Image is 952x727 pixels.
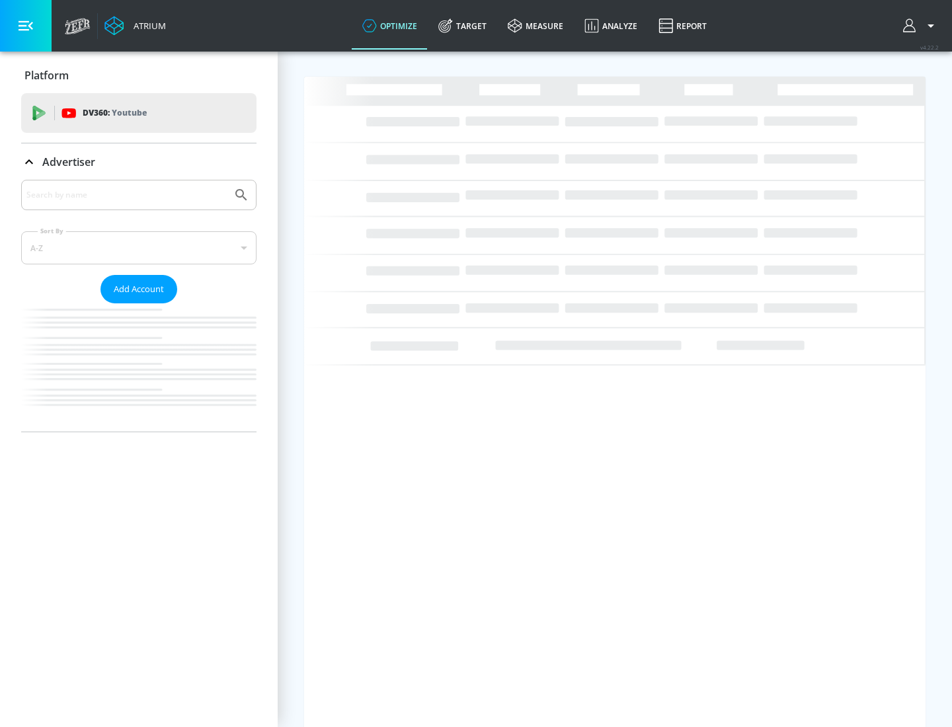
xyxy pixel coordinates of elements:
label: Sort By [38,227,66,235]
div: Advertiser [21,180,257,432]
div: Advertiser [21,143,257,180]
p: Youtube [112,106,147,120]
p: Platform [24,68,69,83]
div: A-Z [21,231,257,264]
a: Analyze [574,2,648,50]
a: Report [648,2,717,50]
p: DV360: [83,106,147,120]
a: Target [428,2,497,50]
span: v 4.22.2 [920,44,939,51]
a: optimize [352,2,428,50]
a: Atrium [104,16,166,36]
button: Add Account [100,275,177,303]
div: Platform [21,57,257,94]
span: Add Account [114,282,164,297]
nav: list of Advertiser [21,303,257,432]
a: measure [497,2,574,50]
div: Atrium [128,20,166,32]
p: Advertiser [42,155,95,169]
input: Search by name [26,186,227,204]
div: DV360: Youtube [21,93,257,133]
